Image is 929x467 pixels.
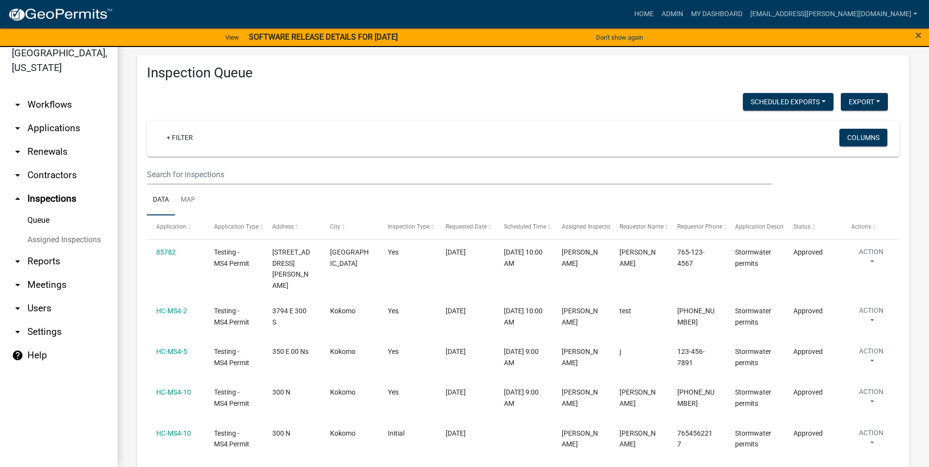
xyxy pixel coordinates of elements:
[147,65,900,81] h3: Inspection Queue
[446,307,466,315] span: 01/13/2023
[214,429,249,448] span: Testing - MS4 Permit
[552,215,610,239] datatable-header-cell: Assigned Inspector
[446,388,466,396] span: 03/01/2023
[677,429,713,448] span: 7654562217
[156,388,191,396] a: HC-MS4-10
[592,29,647,46] button: Don't show again
[610,215,668,239] datatable-header-cell: Requestor Name
[249,32,398,42] strong: SOFTWARE RELEASE DETAILS FOR [DATE]
[388,223,429,230] span: Inspection Type
[562,388,598,407] span: Megan Moss
[446,348,466,355] span: 02/15/2023
[677,388,715,407] span: 765-480-3675
[330,223,340,230] span: City
[784,215,841,239] datatable-header-cell: Status
[562,429,598,448] span: Megan Moss
[793,429,823,437] span: Approved
[159,129,201,146] a: + Filter
[668,215,726,239] datatable-header-cell: Requestor Phone
[321,215,379,239] datatable-header-cell: City
[156,307,187,315] a: HC-MS4-2
[12,169,24,181] i: arrow_drop_down
[915,29,922,41] button: Close
[687,5,746,23] a: My Dashboard
[12,279,24,291] i: arrow_drop_down
[388,307,399,315] span: Yes
[330,248,369,267] span: Russiaville
[504,223,546,230] span: Scheduled Time
[842,215,900,239] datatable-header-cell: Actions
[494,215,552,239] datatable-header-cell: Scheduled Time
[147,185,175,216] a: Data
[735,348,771,367] span: Stormwater permits
[504,247,543,269] div: [DATE] 10:00 AM
[851,223,871,230] span: Actions
[562,348,598,367] span: Megan Moss
[915,28,922,42] span: ×
[677,348,705,367] span: 123-456-7891
[272,348,309,355] span: 350 E 00 Ns
[12,193,24,205] i: arrow_drop_up
[793,223,810,230] span: Status
[619,307,631,315] span: test
[330,429,356,437] span: Kokomo
[272,388,290,396] span: 300 N
[841,93,888,111] button: Export
[446,429,466,437] span: 02/14/2023
[156,223,187,230] span: Application
[330,348,356,355] span: Kokomo
[504,305,543,328] div: [DATE] 10:00 AM
[677,307,715,326] span: 765-480-3675
[262,215,320,239] datatable-header-cell: Address
[446,248,466,256] span: 01/12/2023
[504,346,543,369] div: [DATE] 9:00 AM
[330,388,356,396] span: Kokomo
[735,307,771,326] span: Stormwater permits
[388,429,405,437] span: Initial
[619,248,656,267] span: Baker
[388,348,399,355] span: Yes
[330,307,356,315] span: Kokomo
[388,248,399,256] span: Yes
[726,215,784,239] datatable-header-cell: Application Description
[12,99,24,111] i: arrow_drop_down
[677,223,722,230] span: Requestor Phone
[214,348,249,367] span: Testing - MS4 Permit
[619,429,656,448] span: Megan Moss
[272,429,290,437] span: 300 N
[156,429,191,437] a: HC-MS4-10
[156,348,187,355] a: HC-MS4-5
[272,248,310,289] span: 5546 Woods View Ct
[851,305,891,330] button: Action
[156,248,176,256] a: 85782
[446,223,487,230] span: Requested Date
[793,307,823,315] span: Approved
[851,247,891,271] button: Action
[147,215,205,239] datatable-header-cell: Application
[205,215,262,239] datatable-header-cell: Application Type
[12,146,24,158] i: arrow_drop_down
[272,223,294,230] span: Address
[619,223,664,230] span: Requestor Name
[436,215,494,239] datatable-header-cell: Requested Date
[214,388,249,407] span: Testing - MS4 Permit
[793,248,823,256] span: Approved
[214,307,249,326] span: Testing - MS4 Permit
[851,387,891,411] button: Action
[851,346,891,371] button: Action
[619,348,621,355] span: j
[12,122,24,134] i: arrow_drop_down
[562,223,612,230] span: Assigned Inspector
[504,387,543,409] div: [DATE] 9:00 AM
[746,5,921,23] a: [EMAIL_ADDRESS][PERSON_NAME][DOMAIN_NAME]
[735,223,797,230] span: Application Description
[562,248,598,267] span: Megan Moss
[221,29,243,46] a: View
[743,93,834,111] button: Scheduled Exports
[175,185,201,216] a: Map
[839,129,887,146] button: Columns
[562,307,598,326] span: Megan Moss
[388,388,399,396] span: Yes
[272,307,307,326] span: 3794 E 300 S
[379,215,436,239] datatable-header-cell: Inspection Type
